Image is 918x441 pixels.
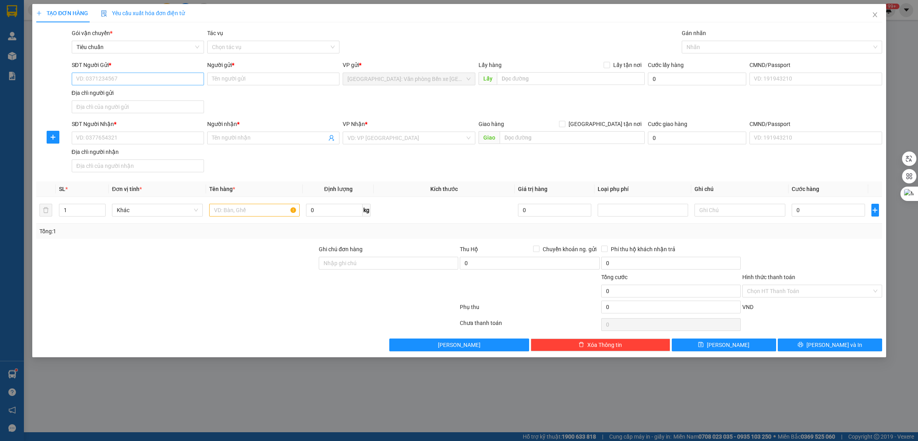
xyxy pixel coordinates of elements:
span: Mã đơn: VPHP1409250004 [3,48,122,59]
span: plus [871,207,878,213]
button: plus [47,131,59,144]
div: Tổng: 1 [39,227,354,236]
span: Thu Hộ [460,246,478,252]
div: Phụ thu [459,303,600,317]
th: Loại phụ phí [594,181,691,197]
button: delete [39,204,52,217]
span: VP Nhận [343,121,365,127]
span: Lấy [478,72,496,85]
span: SL [59,186,65,192]
span: user-add [328,135,335,141]
span: printer [797,342,803,348]
button: [PERSON_NAME] [389,339,529,351]
label: Gán nhãn [682,30,706,36]
input: Dọc đường [499,131,644,144]
input: Địa chỉ của người gửi [71,100,204,113]
span: Yêu cầu xuất hóa đơn điện tử [101,10,185,16]
input: Dọc đường [496,72,644,85]
input: 0 [518,204,591,217]
span: VND [742,304,753,310]
label: Hình thức thanh toán [742,274,795,280]
label: Tác vụ [207,30,223,36]
label: Ghi chú đơn hàng [319,246,363,252]
span: plus [36,10,42,16]
span: Kích thước [430,186,458,192]
span: [PHONE_NUMBER] [3,27,61,41]
span: Lấy hàng [478,62,501,68]
span: Tiêu chuẩn [76,41,199,53]
span: Định lượng [324,186,352,192]
div: VP gửi [343,61,475,69]
span: Xóa Thông tin [587,341,622,349]
span: Tổng cước [601,274,627,280]
label: Cước giao hàng [648,121,687,127]
span: save [698,342,704,348]
input: VD: Bàn, Ghế [209,204,300,217]
span: [PERSON_NAME] [438,341,481,349]
div: Địa chỉ người nhận [71,148,204,156]
span: Cước hàng [792,186,819,192]
span: kg [362,204,370,217]
span: Lấy tận nơi [610,61,645,69]
span: Giao hàng [478,121,504,127]
span: Giao [478,131,499,144]
input: Cước giao hàng [648,132,746,144]
div: CMND/Passport [749,120,882,128]
input: Ghi Chú [694,204,785,217]
span: Tên hàng [209,186,235,192]
img: icon [101,10,107,17]
button: Close [863,4,886,26]
span: Chuyển khoản ng. gửi [539,245,599,254]
button: deleteXóa Thông tin [530,339,670,351]
th: Ghi chú [691,181,789,197]
span: Khác [117,204,198,216]
span: Hải Phòng: Văn phòng Bến xe Thượng Lý [347,73,470,85]
div: Chưa thanh toán [459,319,600,333]
span: TẠO ĐƠN HÀNG [36,10,88,16]
span: delete [579,342,584,348]
input: Cước lấy hàng [648,73,746,85]
button: plus [871,204,879,217]
div: Người nhận [207,120,339,128]
strong: CSKH: [22,27,42,34]
div: SĐT Người Nhận [71,120,204,128]
div: Người gửi [207,61,339,69]
strong: PHIẾU DÁN LÊN HÀNG [56,4,161,14]
div: CMND/Passport [749,61,882,69]
span: [PERSON_NAME] [707,341,749,349]
input: Ghi chú đơn hàng [319,257,458,270]
span: Giá trị hàng [518,186,547,192]
label: Cước lấy hàng [648,62,684,68]
button: printer[PERSON_NAME] và In [778,339,882,351]
div: Địa chỉ người gửi [71,89,204,97]
span: Đơn vị tính [112,186,142,192]
button: save[PERSON_NAME] [672,339,776,351]
span: CÔNG TY TNHH CHUYỂN PHÁT NHANH BẢO AN [63,27,159,41]
span: plus [47,134,59,140]
span: close [871,12,878,18]
span: Ngày in phiếu: 09:41 ngày [53,16,164,24]
span: [GEOGRAPHIC_DATA] tận nơi [565,120,645,128]
span: Gói vận chuyển [71,30,112,36]
span: Phí thu hộ khách nhận trả [607,245,678,254]
div: SĐT Người Gửi [71,61,204,69]
span: [PERSON_NAME] và In [806,341,862,349]
input: Địa chỉ của người nhận [71,159,204,172]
